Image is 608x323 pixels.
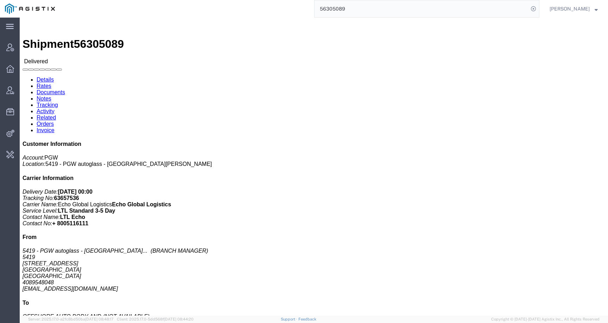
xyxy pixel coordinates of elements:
[164,317,194,321] span: [DATE] 08:44:20
[298,317,316,321] a: Feedback
[491,316,600,322] span: Copyright © [DATE]-[DATE] Agistix Inc., All Rights Reserved
[117,317,194,321] span: Client: 2025.17.0-5dd568f
[550,5,590,13] span: Kate Petrenko
[20,18,608,316] iframe: FS Legacy Container
[5,4,55,14] img: logo
[315,0,528,17] input: Search for shipment number, reference number
[85,317,114,321] span: [DATE] 08:48:17
[281,317,298,321] a: Support
[28,317,114,321] span: Server: 2025.17.0-a2fc8bd50ba
[549,5,598,13] button: [PERSON_NAME]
